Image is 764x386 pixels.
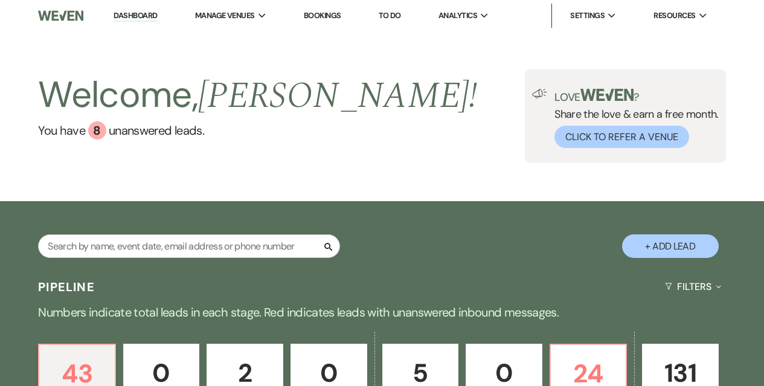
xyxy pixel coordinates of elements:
span: Settings [570,10,605,22]
button: + Add Lead [622,234,719,258]
span: Analytics [438,10,477,22]
span: Resources [653,10,695,22]
img: Weven Logo [38,3,83,28]
img: loud-speaker-illustration.svg [532,89,547,98]
h2: Welcome, [38,69,477,121]
a: To Do [379,10,401,21]
a: Bookings [304,10,341,21]
span: [PERSON_NAME] ! [198,68,477,124]
p: Love ? [554,89,719,103]
img: weven-logo-green.svg [580,89,634,101]
button: Click to Refer a Venue [554,126,689,148]
a: You have 8 unanswered leads. [38,121,477,140]
h3: Pipeline [38,278,95,295]
span: Manage Venues [195,10,255,22]
div: Share the love & earn a free month. [547,89,719,148]
input: Search by name, event date, email address or phone number [38,234,340,258]
a: Dashboard [114,10,157,22]
div: 8 [88,121,106,140]
button: Filters [660,271,726,303]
